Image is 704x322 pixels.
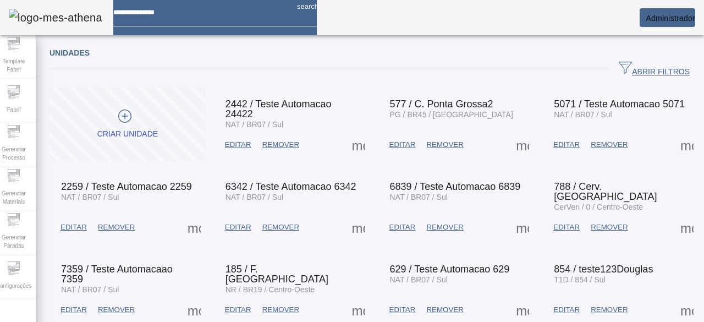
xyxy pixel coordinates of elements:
[92,217,140,237] button: REMOVER
[226,193,283,201] span: NAT / BR07 / Sul
[426,139,463,150] span: REMOVER
[426,222,463,233] span: REMOVER
[97,129,158,140] div: Criar unidade
[184,300,204,320] button: Mais
[349,217,369,237] button: Mais
[384,217,421,237] button: EDITAR
[390,264,510,275] span: 629 / Teste Automacao 629
[9,9,102,26] img: logo-mes-athena
[389,222,416,233] span: EDITAR
[50,48,90,57] span: Unidades
[553,304,580,315] span: EDITAR
[390,110,513,119] span: PG / BR45 / [GEOGRAPHIC_DATA]
[225,222,251,233] span: EDITAR
[513,135,532,155] button: Mais
[184,217,204,237] button: Mais
[349,135,369,155] button: Mais
[257,300,305,320] button: REMOVER
[61,264,173,285] span: 7359 / Teste Automacaao 7359
[548,135,585,155] button: EDITAR
[585,217,633,237] button: REMOVER
[50,88,206,162] button: Criar unidade
[619,61,690,78] span: ABRIR FILTROS
[390,193,448,201] span: NAT / BR07 / Sul
[421,135,469,155] button: REMOVER
[55,300,92,320] button: EDITAR
[3,102,24,117] span: Fabril
[548,300,585,320] button: EDITAR
[421,217,469,237] button: REMOVER
[262,304,299,315] span: REMOVER
[677,217,697,237] button: Mais
[554,264,653,275] span: 854 / teste123Douglas
[591,222,628,233] span: REMOVER
[677,135,697,155] button: Mais
[390,181,521,192] span: 6839 / Teste Automacao 6839
[554,275,605,284] span: T1D / 854 / Sul
[98,304,135,315] span: REMOVER
[384,135,421,155] button: EDITAR
[226,99,332,119] span: 2442 / Teste Automacao 24422
[591,304,628,315] span: REMOVER
[92,300,140,320] button: REMOVER
[421,300,469,320] button: REMOVER
[554,110,612,119] span: NAT / BR07 / Sul
[384,300,421,320] button: EDITAR
[553,222,580,233] span: EDITAR
[262,222,299,233] span: REMOVER
[226,264,328,285] span: 185 / F. [GEOGRAPHIC_DATA]
[225,304,251,315] span: EDITAR
[219,300,257,320] button: EDITAR
[390,275,448,284] span: NAT / BR07 / Sul
[219,135,257,155] button: EDITAR
[219,217,257,237] button: EDITAR
[226,181,356,192] span: 6342 / Teste Automacao 6342
[513,217,532,237] button: Mais
[349,300,369,320] button: Mais
[610,59,698,79] button: ABRIR FILTROS
[61,193,119,201] span: NAT / BR07 / Sul
[591,139,628,150] span: REMOVER
[262,139,299,150] span: REMOVER
[225,139,251,150] span: EDITAR
[554,181,657,202] span: 788 / Cerv. [GEOGRAPHIC_DATA]
[585,135,633,155] button: REMOVER
[61,304,87,315] span: EDITAR
[61,181,192,192] span: 2259 / Teste Automacao 2259
[389,139,416,150] span: EDITAR
[677,300,697,320] button: Mais
[513,300,532,320] button: Mais
[426,304,463,315] span: REMOVER
[257,135,305,155] button: REMOVER
[389,304,416,315] span: EDITAR
[554,99,685,110] span: 5071 / Teste Automacao 5071
[553,139,580,150] span: EDITAR
[61,222,87,233] span: EDITAR
[390,99,493,110] span: 577 / C. Ponta Grossa2
[55,217,92,237] button: EDITAR
[257,217,305,237] button: REMOVER
[646,14,695,23] span: Administrador
[548,217,585,237] button: EDITAR
[585,300,633,320] button: REMOVER
[98,222,135,233] span: REMOVER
